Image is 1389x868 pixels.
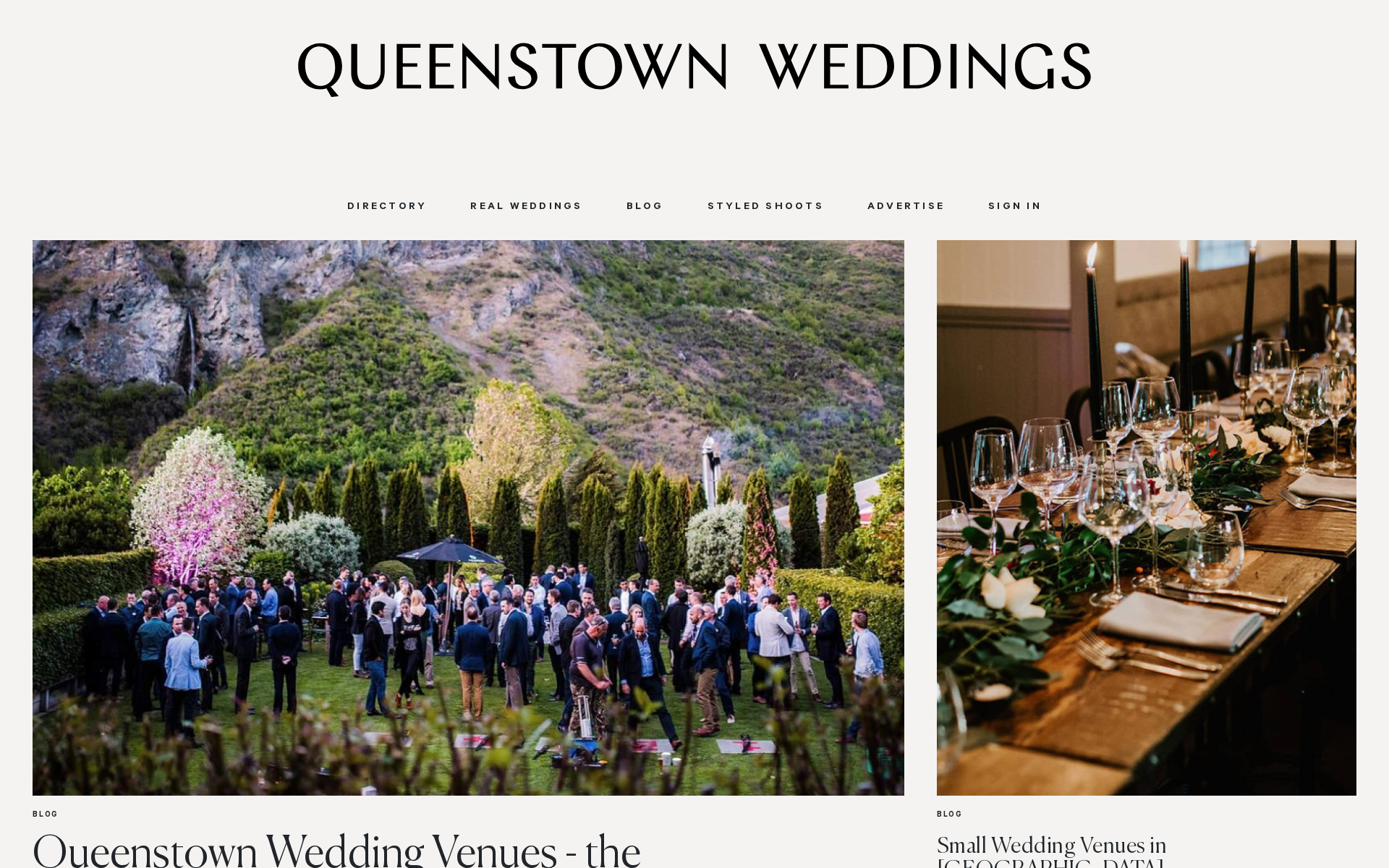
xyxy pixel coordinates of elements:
a: Real Weddings [449,201,604,214]
img: Queenstown Weddings Logo [248,43,1141,97]
a: Directory [326,201,449,214]
a: Blog [33,796,904,835]
a: Blog [605,201,686,214]
a: Styled Shoots [686,201,846,214]
a: Blog [937,796,1356,835]
a: Sign In [967,201,1063,214]
a: Advertise [846,201,967,214]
